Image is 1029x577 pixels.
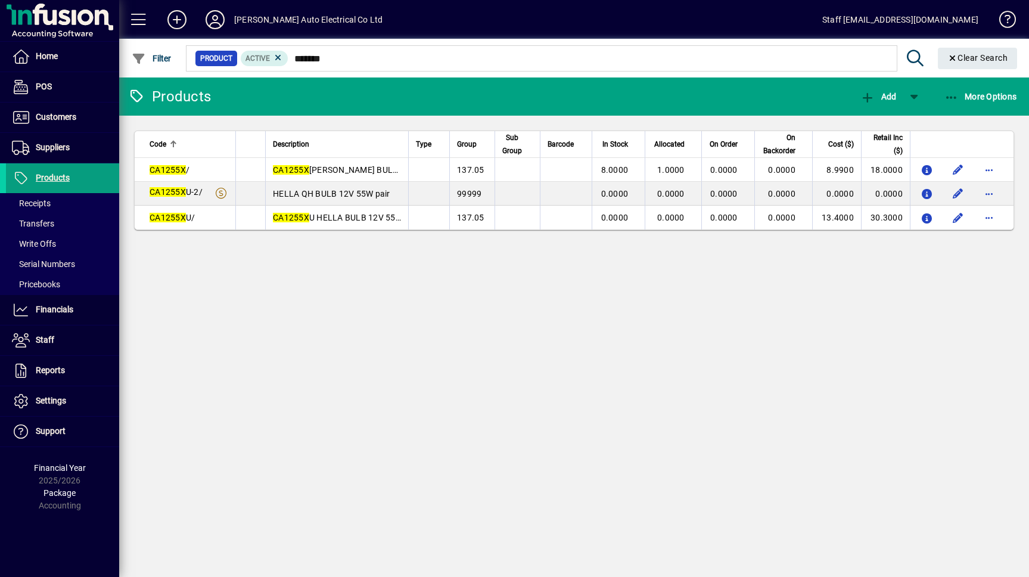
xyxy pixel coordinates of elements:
[861,206,910,229] td: 30.3000
[6,386,119,416] a: Settings
[234,10,383,29] div: [PERSON_NAME] Auto Electrical Co Ltd
[150,165,189,175] span: /
[150,165,186,175] em: CA1255X
[6,133,119,163] a: Suppliers
[12,259,75,269] span: Serial Numbers
[158,9,196,30] button: Add
[273,165,309,175] em: CA1255X
[6,213,119,234] a: Transfers
[6,193,119,213] a: Receipts
[828,138,854,151] span: Cost ($)
[273,138,309,151] span: Description
[457,138,487,151] div: Group
[548,138,574,151] span: Barcode
[43,488,76,498] span: Package
[132,54,172,63] span: Filter
[150,213,195,222] span: U/
[949,184,968,203] button: Edit
[12,280,60,289] span: Pricebooks
[36,82,52,91] span: POS
[768,213,795,222] span: 0.0000
[812,182,861,206] td: 0.0000
[762,131,795,157] span: On Backorder
[980,184,999,203] button: More options
[150,138,228,151] div: Code
[457,189,481,198] span: 99999
[6,42,119,72] a: Home
[601,189,629,198] span: 0.0000
[34,463,86,473] span: Financial Year
[129,48,175,69] button: Filter
[502,131,533,157] div: Sub Group
[861,182,910,206] td: 0.0000
[36,335,54,345] span: Staff
[36,365,65,375] span: Reports
[416,138,431,151] span: Type
[709,138,748,151] div: On Order
[150,213,186,222] em: CA1255X
[6,295,119,325] a: Financials
[710,138,738,151] span: On Order
[6,72,119,102] a: POS
[457,165,484,175] span: 137.05
[6,234,119,254] a: Write Offs
[768,189,795,198] span: 0.0000
[980,208,999,227] button: More options
[6,325,119,355] a: Staff
[150,138,166,151] span: Code
[949,160,968,179] button: Edit
[990,2,1014,41] a: Knowledge Base
[857,86,899,107] button: Add
[601,213,629,222] span: 0.0000
[128,87,211,106] div: Products
[273,213,425,222] span: U HELLA BULB 12V 55W +50%
[941,86,1020,107] button: More Options
[36,396,66,405] span: Settings
[822,10,978,29] div: Staff [EMAIL_ADDRESS][DOMAIN_NAME]
[36,142,70,152] span: Suppliers
[12,239,56,249] span: Write Offs
[12,219,54,228] span: Transfers
[245,54,270,63] span: Active
[657,165,685,175] span: 1.0000
[36,173,70,182] span: Products
[654,138,685,151] span: Allocated
[762,131,806,157] div: On Backorder
[12,198,51,208] span: Receipts
[947,53,1008,63] span: Clear Search
[860,92,896,101] span: Add
[601,165,629,175] span: 8.0000
[602,138,628,151] span: In Stock
[36,51,58,61] span: Home
[657,189,685,198] span: 0.0000
[710,165,738,175] span: 0.0000
[273,165,458,175] span: [PERSON_NAME] BULB 12V 55W +30%
[241,51,288,66] mat-chip: Activation Status: Active
[599,138,639,151] div: In Stock
[949,208,968,227] button: Edit
[273,138,401,151] div: Description
[416,138,442,151] div: Type
[657,213,685,222] span: 0.0000
[812,206,861,229] td: 13.4000
[150,187,186,197] em: CA1255X
[6,103,119,132] a: Customers
[36,426,66,436] span: Support
[710,213,738,222] span: 0.0000
[938,48,1018,69] button: Clear
[710,189,738,198] span: 0.0000
[273,189,390,198] span: HELLA QH BULB 12V 55W pair
[6,356,119,386] a: Reports
[36,305,73,314] span: Financials
[980,160,999,179] button: More options
[944,92,1017,101] span: More Options
[6,417,119,446] a: Support
[273,213,309,222] em: CA1255X
[200,52,232,64] span: Product
[502,131,522,157] span: Sub Group
[150,187,203,197] span: U-2/
[457,213,484,222] span: 137.05
[6,254,119,274] a: Serial Numbers
[548,138,585,151] div: Barcode
[812,158,861,182] td: 8.9900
